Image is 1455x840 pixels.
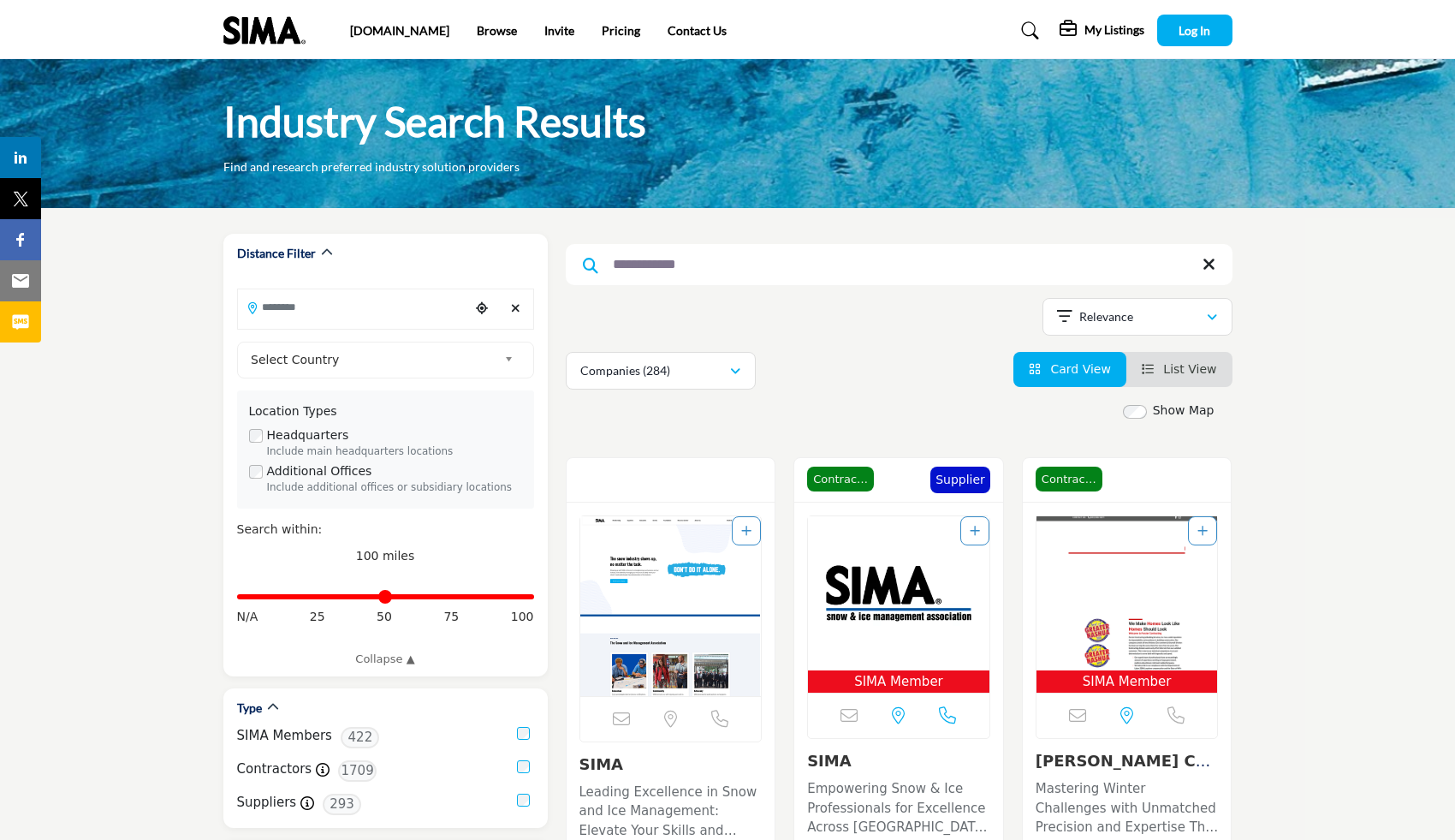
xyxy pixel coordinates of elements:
a: Browse [477,23,517,38]
span: Log In [1179,23,1210,38]
span: 50 [377,608,392,626]
p: Supplier [935,471,985,489]
a: Add To List [741,524,751,538]
a: SIMA [579,755,624,773]
img: Site Logo [223,16,314,45]
a: Empowering Snow & Ice Professionals for Excellence Across [GEOGRAPHIC_DATA] This organization is ... [807,775,990,837]
button: Relevance [1042,298,1232,336]
li: List View [1126,352,1232,387]
span: 75 [443,608,459,626]
a: [DOMAIN_NAME] [350,23,449,38]
div: Include additional offices or subsidiary locations [267,480,522,496]
a: SIMA [807,752,852,770]
p: Mastering Winter Challenges with Unmatched Precision and Expertise The company has established it... [1036,779,1219,837]
input: Contractors checkbox [517,760,530,773]
div: Choose your current location [469,290,495,327]
button: Companies (284) [566,352,756,390]
a: Mastering Winter Challenges with Unmatched Precision and Expertise The company has established it... [1036,775,1219,837]
a: View List [1142,362,1217,376]
label: Contractors [237,760,312,779]
button: Log In [1157,15,1232,46]
span: 25 [310,608,325,626]
h3: Forcier Contracting & Building Svcs [1036,752,1219,771]
span: SIMA Member [1040,672,1214,692]
h3: SIMA [807,752,990,771]
a: View Card [1029,362,1111,376]
p: Find and research preferred industry solution providers [223,158,520,176]
div: Clear search location [503,290,529,327]
label: Show Map [1153,402,1214,420]
div: Location Types [249,402,522,420]
span: 100 [511,608,534,626]
span: Contractor [807,467,874,492]
a: Open Listing in new tab [580,516,762,696]
input: SIMA Members checkbox [517,727,530,740]
span: SIMA Member [811,672,986,692]
label: SIMA Members [237,726,332,746]
label: Headquarters [267,426,349,444]
h5: My Listings [1084,22,1144,38]
span: 100 miles [356,549,415,563]
span: Contractor [1036,467,1102,492]
span: Card View [1050,362,1110,376]
p: Companies (284) [580,362,670,379]
a: Invite [544,23,574,38]
a: [PERSON_NAME] Contracting ... [1036,752,1217,789]
img: SIMA [808,516,989,670]
label: Additional Offices [267,462,372,480]
img: SIMA [580,516,762,696]
input: Search Keyword [566,244,1232,285]
h2: Type [237,700,262,717]
div: My Listings [1060,21,1144,41]
div: Include main headquarters locations [267,444,522,460]
span: 422 [341,727,379,748]
span: N/A [237,608,258,626]
li: Card View [1013,352,1126,387]
a: Collapse ▲ [237,651,534,668]
img: Forcier Contracting & Building Svcs [1036,516,1218,670]
span: List View [1163,362,1216,376]
input: Search Location [238,290,469,324]
span: 293 [323,794,361,815]
input: Suppliers checkbox [517,794,530,807]
a: Add To List [970,524,980,538]
p: Relevance [1079,308,1133,325]
p: Empowering Snow & Ice Professionals for Excellence Across [GEOGRAPHIC_DATA] This organization is ... [807,779,990,837]
label: Suppliers [237,793,297,813]
a: Add To List [1197,524,1208,538]
h1: Industry Search Results [223,95,646,148]
h3: SIMA [579,755,763,774]
div: Search within: [237,521,534,539]
a: Contact Us [668,23,727,38]
a: Open Listing in new tab [808,516,989,694]
a: Search [1005,17,1050,45]
span: Select Country [251,349,497,370]
h2: Distance Filter [237,245,316,262]
span: 1709 [338,760,377,782]
a: Open Listing in new tab [1036,516,1218,694]
a: Pricing [602,23,640,38]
